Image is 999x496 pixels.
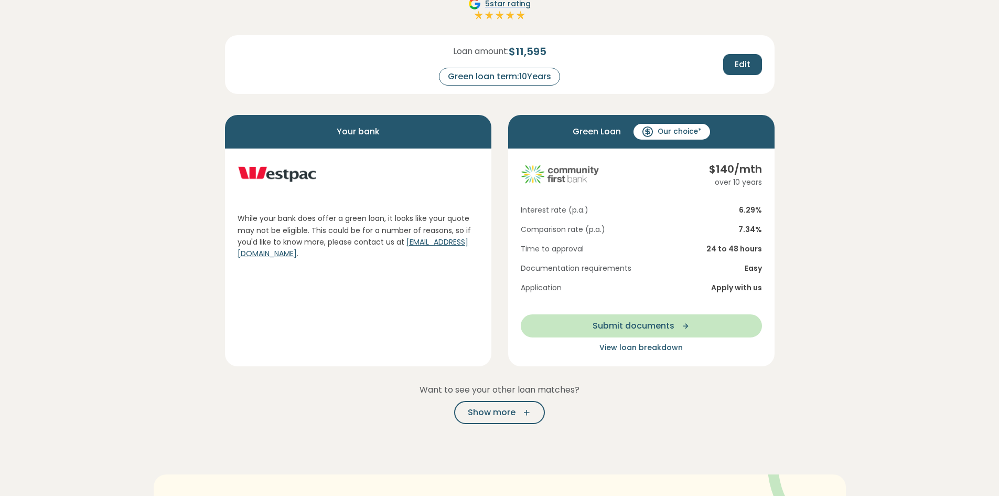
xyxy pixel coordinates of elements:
span: Comparison rate (p.a.) [521,224,605,235]
span: Easy [745,263,762,274]
img: Full star [495,10,505,20]
p: Want to see your other loan matches? [225,383,775,397]
span: Time to approval [521,244,584,255]
div: $ 140 /mth [709,161,762,177]
span: Show more [468,406,515,419]
span: Your bank [337,123,380,140]
span: 24 to 48 hours [706,244,762,255]
span: 6.29 % [739,205,762,216]
button: Show more [454,401,545,424]
span: $ 11,595 [509,44,546,59]
span: Edit [735,58,750,71]
span: Green Loan [573,123,621,140]
button: Edit [723,54,762,75]
img: westpac logo [238,161,316,187]
span: Loan amount: [453,45,509,58]
a: [EMAIL_ADDRESS][DOMAIN_NAME] [238,237,468,259]
span: Apply with us [711,282,762,293]
span: Interest rate (p.a.) [521,205,588,216]
span: Documentation requirements [521,263,631,274]
img: Full star [474,10,484,20]
p: While your bank does offer a green loan, it looks like your quote may not be eligible. This could... [238,213,479,260]
img: Full star [505,10,515,20]
img: community-first logo [521,161,599,187]
img: Full star [515,10,526,20]
span: 7.34 % [738,224,762,235]
img: Full star [484,10,495,20]
span: Application [521,282,562,293]
button: View loan breakdown [521,342,762,354]
span: View loan breakdown [599,342,683,353]
div: Green loan term: 10 Years [439,68,560,86]
div: over 10 years [709,177,762,188]
button: Submit documents [521,314,762,337]
span: Submit documents [593,320,674,332]
span: Our choice* [658,126,702,137]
